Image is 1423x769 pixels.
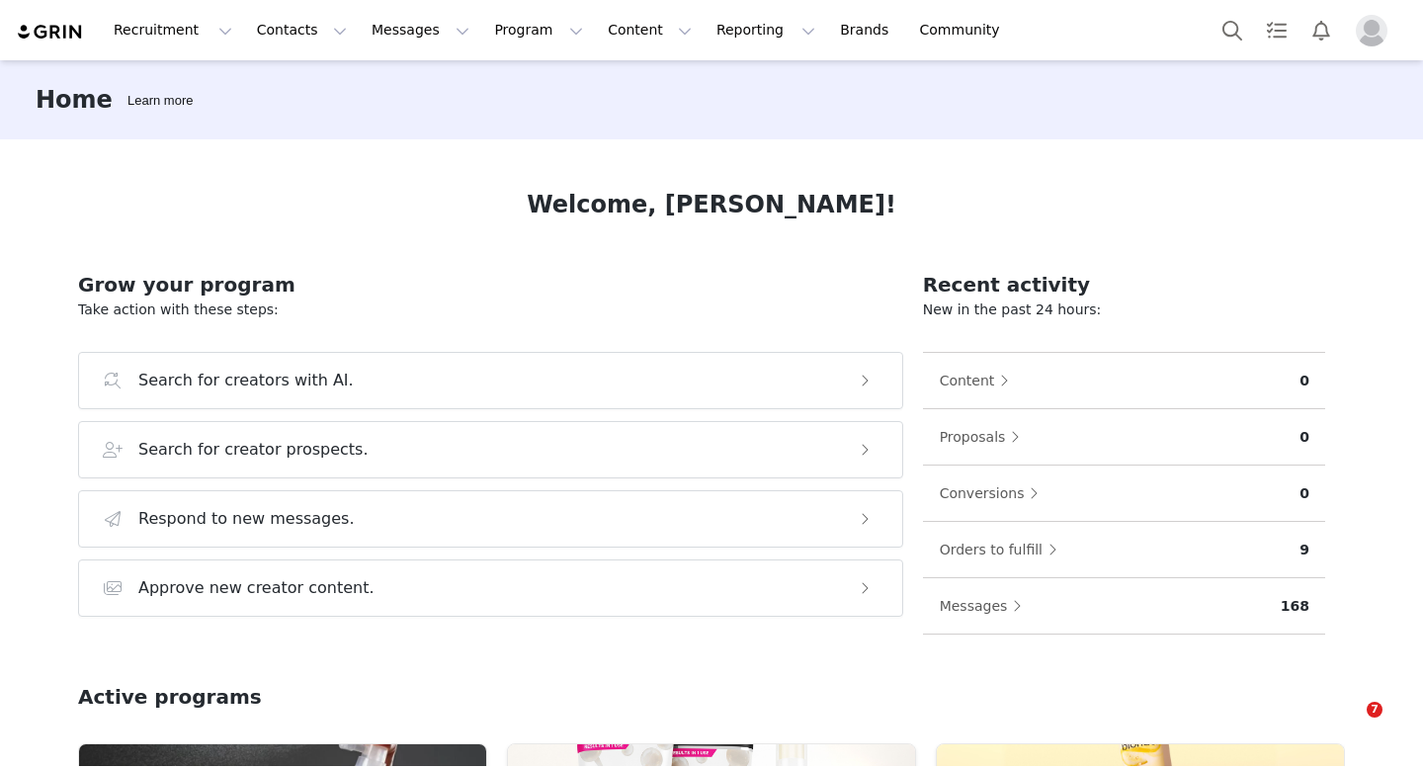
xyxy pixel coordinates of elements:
h3: Approve new creator content. [138,576,375,600]
h2: Grow your program [78,270,903,299]
p: 9 [1299,540,1309,560]
div: Tooltip anchor [124,91,197,111]
button: Conversions [939,477,1049,509]
h3: Home [36,82,113,118]
button: Notifications [1299,8,1343,52]
h3: Respond to new messages. [138,507,355,531]
p: 0 [1299,371,1309,391]
img: placeholder-profile.jpg [1356,15,1387,46]
button: Proposals [939,421,1031,453]
button: Search [1211,8,1254,52]
button: Content [939,365,1020,396]
button: Approve new creator content. [78,559,903,617]
button: Search for creators with AI. [78,352,903,409]
button: Contacts [245,8,359,52]
button: Orders to fulfill [939,534,1067,565]
button: Content [596,8,704,52]
a: Community [908,8,1021,52]
button: Recruitment [102,8,244,52]
p: 168 [1281,596,1309,617]
p: 0 [1299,427,1309,448]
a: Brands [828,8,906,52]
h1: Welcome, [PERSON_NAME]! [527,187,896,222]
a: Tasks [1255,8,1298,52]
p: New in the past 24 hours: [923,299,1325,320]
h3: Search for creators with AI. [138,369,354,392]
h2: Recent activity [923,270,1325,299]
p: Take action with these steps: [78,299,903,320]
button: Program [482,8,595,52]
h2: Active programs [78,682,262,712]
button: Respond to new messages. [78,490,903,548]
span: 7 [1367,702,1382,718]
button: Messages [939,590,1033,622]
img: grin logo [16,23,85,42]
h3: Search for creator prospects. [138,438,369,462]
button: Profile [1344,15,1407,46]
iframe: Intercom live chat [1326,702,1374,749]
button: Reporting [705,8,827,52]
button: Messages [360,8,481,52]
button: Search for creator prospects. [78,421,903,478]
p: 0 [1299,483,1309,504]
